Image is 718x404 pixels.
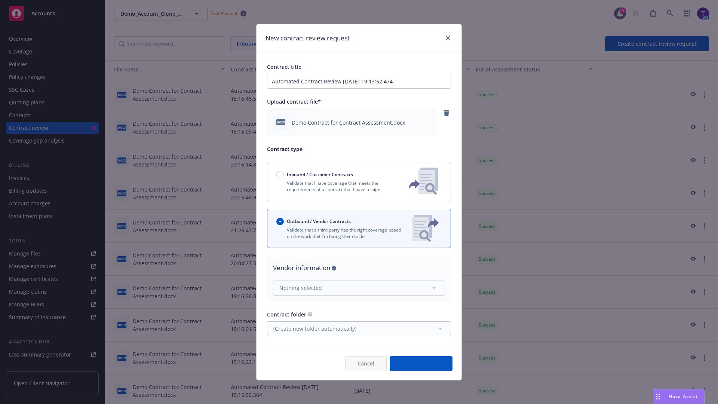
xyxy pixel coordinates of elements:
button: Cancel [345,356,387,371]
button: Nothing selected [273,281,445,296]
button: (Create new folder automatically) [267,321,451,336]
input: Inbound / Customer Contracts [276,171,284,178]
input: Enter a title for this contract [267,74,451,89]
span: Contract folder [267,311,306,318]
span: Outbound / Vendor Contracts [287,218,351,224]
span: Nothing selected [279,284,322,292]
p: Validate that I have coverage that meets the requirements of a contract that I have to sign [276,180,397,193]
span: Upload contract file* [267,98,321,105]
button: Nova Assist [653,389,705,404]
span: Demo Contract for Contract Assessment.docx [292,119,405,126]
h1: New contract review request [266,33,350,43]
p: Contract type [267,145,451,153]
button: Inbound / Customer ContractsValidate that I have coverage that meets the requirements of a contra... [267,162,451,201]
button: Outbound / Vendor ContractsValidate that a third party has the right coverage based on the work t... [267,209,451,248]
a: remove [442,108,451,117]
a: close [444,33,452,42]
button: Create request [390,356,452,371]
span: Inbound / Customer Contracts [287,171,353,178]
input: Outbound / Vendor Contracts [276,218,284,225]
span: docx [276,119,285,125]
div: Drag to move [653,389,663,404]
span: Cancel [358,360,374,367]
span: Create request [402,360,440,367]
p: Validate that a third party has the right coverage based on the work that I'm hiring them to do [276,227,406,239]
div: Vendor information [273,263,445,273]
span: Contract title [267,63,301,70]
span: Nova Assist [669,393,698,400]
span: (Create new folder automatically) [273,325,356,333]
